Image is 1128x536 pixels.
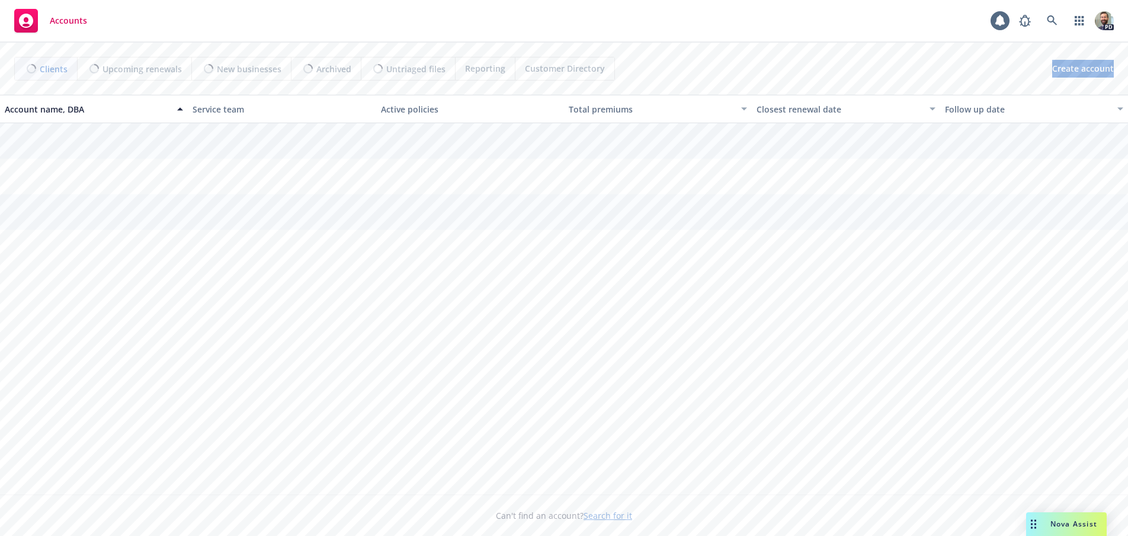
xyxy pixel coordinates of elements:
span: Accounts [50,16,87,25]
span: Clients [40,63,68,75]
button: Nova Assist [1026,512,1107,536]
a: Switch app [1068,9,1091,33]
button: Closest renewal date [752,95,940,123]
a: Report a Bug [1013,9,1037,33]
span: Upcoming renewals [102,63,182,75]
button: Active policies [376,95,564,123]
a: Search for it [584,510,632,521]
button: Follow up date [940,95,1128,123]
div: Drag to move [1026,512,1041,536]
span: Untriaged files [386,63,446,75]
div: Closest renewal date [757,103,922,115]
span: Archived [316,63,351,75]
span: Nova Assist [1050,519,1097,529]
div: Service team [193,103,371,115]
span: Can't find an account? [496,509,632,522]
span: New businesses [217,63,281,75]
img: photo [1095,11,1114,30]
div: Active policies [381,103,559,115]
a: Accounts [9,4,92,37]
a: Search [1040,9,1064,33]
span: Create account [1052,57,1114,80]
span: Reporting [465,62,505,75]
div: Account name, DBA [5,103,170,115]
div: Follow up date [945,103,1110,115]
span: Customer Directory [525,62,605,75]
button: Total premiums [564,95,752,123]
div: Total premiums [569,103,734,115]
a: Create account [1052,60,1114,78]
button: Service team [188,95,376,123]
